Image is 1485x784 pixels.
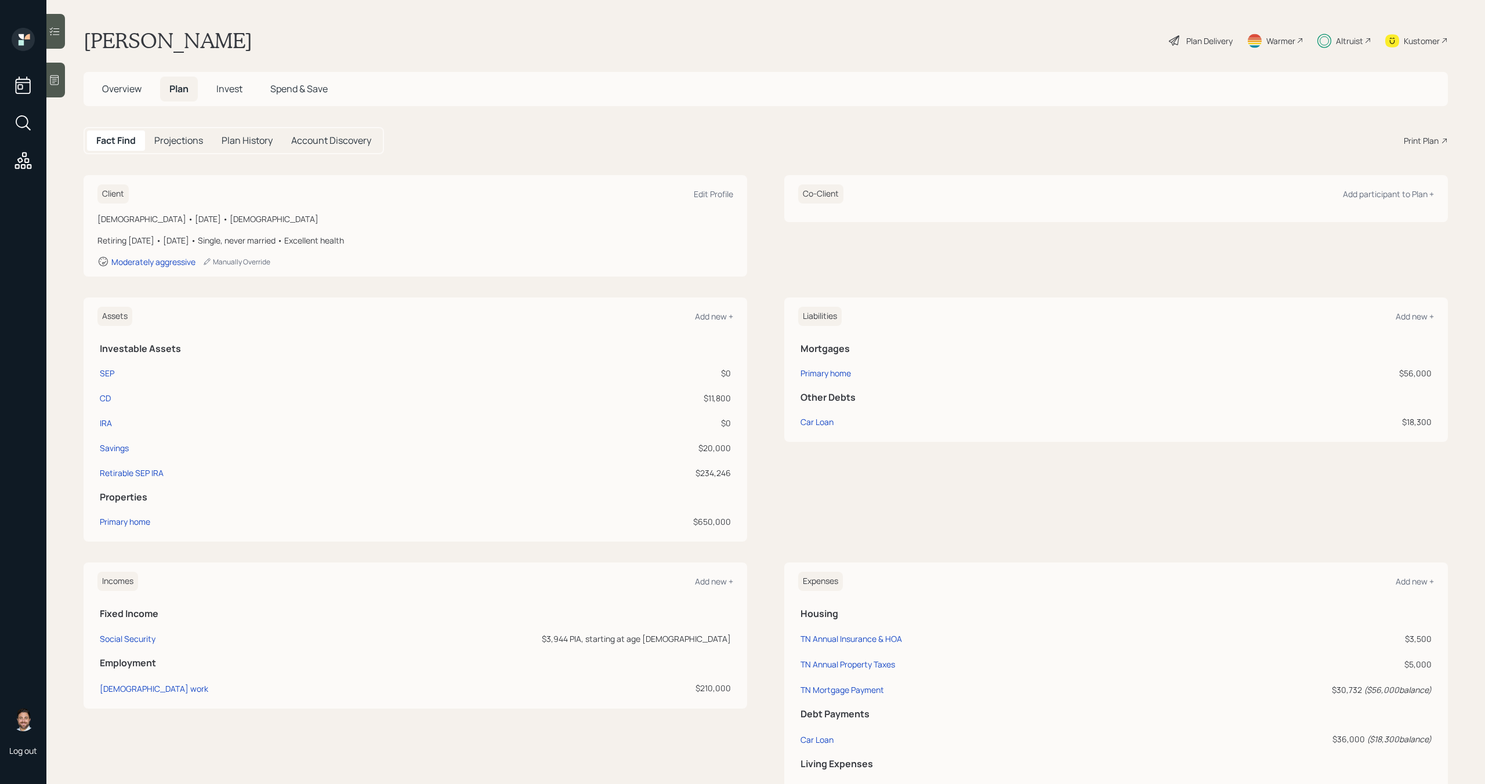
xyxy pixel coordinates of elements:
[100,467,164,479] div: Retirable SEP IRA
[100,492,731,503] h5: Properties
[801,608,1432,619] h5: Housing
[492,367,731,379] div: $0
[801,633,902,644] div: TN Annual Insurance & HOA
[1364,684,1432,695] i: ( $56,000 balance)
[100,367,114,379] div: SEP
[100,442,129,454] div: Savings
[801,343,1432,354] h5: Mortgages
[492,392,731,404] div: $11,800
[1266,35,1295,47] div: Warmer
[102,82,142,95] span: Overview
[694,188,733,199] div: Edit Profile
[1343,188,1434,199] div: Add participant to Plan +
[100,343,731,354] h5: Investable Assets
[1180,416,1432,428] div: $18,300
[798,572,843,591] h6: Expenses
[1367,734,1432,745] i: ( $18,300 balance)
[334,682,731,694] div: $210,000
[492,417,731,429] div: $0
[97,572,138,591] h6: Incomes
[100,658,731,669] h5: Employment
[1151,633,1432,645] div: $3,500
[1404,135,1439,147] div: Print Plan
[291,135,371,146] h5: Account Discovery
[1151,684,1432,696] div: $30,732
[1396,311,1434,322] div: Add new +
[84,28,252,53] h1: [PERSON_NAME]
[12,708,35,731] img: michael-russo-headshot.png
[492,516,731,528] div: $650,000
[801,416,834,428] div: Car Loan
[222,135,273,146] h5: Plan History
[97,307,132,326] h6: Assets
[492,467,731,479] div: $234,246
[9,745,37,756] div: Log out
[202,257,270,267] div: Manually Override
[97,213,733,225] div: [DEMOGRAPHIC_DATA] • [DATE] • [DEMOGRAPHIC_DATA]
[111,256,195,267] div: Moderately aggressive
[1180,367,1432,379] div: $56,000
[1404,35,1440,47] div: Kustomer
[334,633,731,645] div: $3,944 PIA, starting at age [DEMOGRAPHIC_DATA]
[801,659,895,670] div: TN Annual Property Taxes
[100,608,731,619] h5: Fixed Income
[801,734,834,745] div: Car Loan
[801,392,1432,403] h5: Other Debts
[801,758,1432,770] h5: Living Expenses
[100,392,111,404] div: CD
[1336,35,1363,47] div: Altruist
[695,311,733,322] div: Add new +
[1151,658,1432,670] div: $5,000
[100,516,150,528] div: Primary home
[1151,733,1432,745] div: $36,000
[801,684,884,695] div: TN Mortgage Payment
[97,234,733,246] div: Retiring [DATE] • [DATE] • Single, never married • Excellent health
[100,633,155,644] div: Social Security
[1186,35,1233,47] div: Plan Delivery
[97,184,129,204] h6: Client
[695,576,733,587] div: Add new +
[154,135,203,146] h5: Projections
[1396,576,1434,587] div: Add new +
[801,709,1432,720] h5: Debt Payments
[270,82,328,95] span: Spend & Save
[96,135,136,146] h5: Fact Find
[801,367,851,379] div: Primary home
[169,82,189,95] span: Plan
[798,184,843,204] h6: Co-Client
[100,683,208,694] div: [DEMOGRAPHIC_DATA] work
[216,82,242,95] span: Invest
[492,442,731,454] div: $20,000
[100,417,112,429] div: IRA
[798,307,842,326] h6: Liabilities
